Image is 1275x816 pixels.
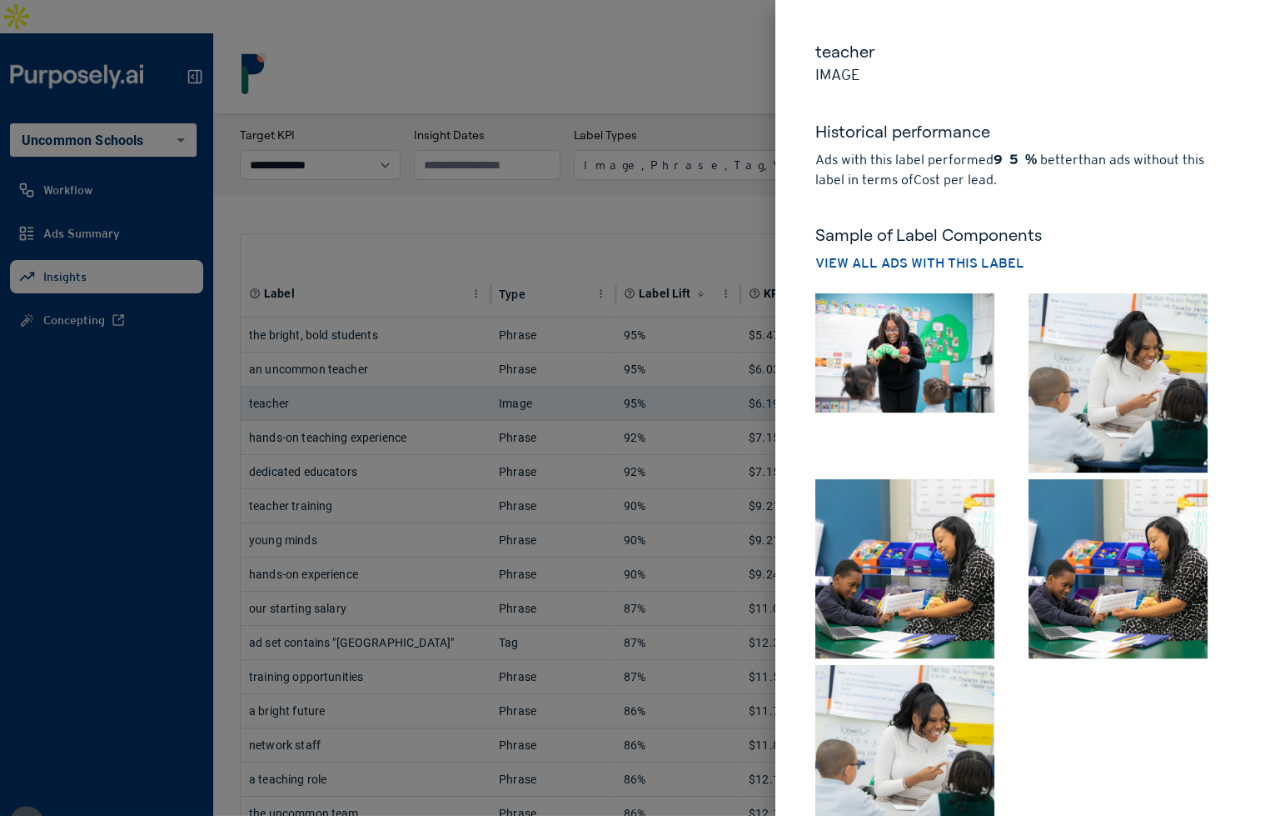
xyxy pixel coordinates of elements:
h5: Sample of Label Components [815,223,1235,247]
p: Image [815,63,1235,87]
strong: 95% [994,152,1037,168]
h5: teacher [815,40,1235,63]
img: img161037a687fd0a36b54243ace40928d5 [1028,479,1208,658]
p: Ads with this label performed better than ads without this label in terms of Cost per lead . [815,150,1235,190]
button: View all ads with this label [815,253,1024,273]
h5: Historical performance [815,120,1235,150]
img: img6317d0479f1b0d53e4130597d7ee6220 [815,293,994,413]
img: img8edb3933c70a8a808611ff86142925b5 [1028,293,1208,473]
img: img161037a687fd0a36b54243ace40928d5 [815,479,994,658]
